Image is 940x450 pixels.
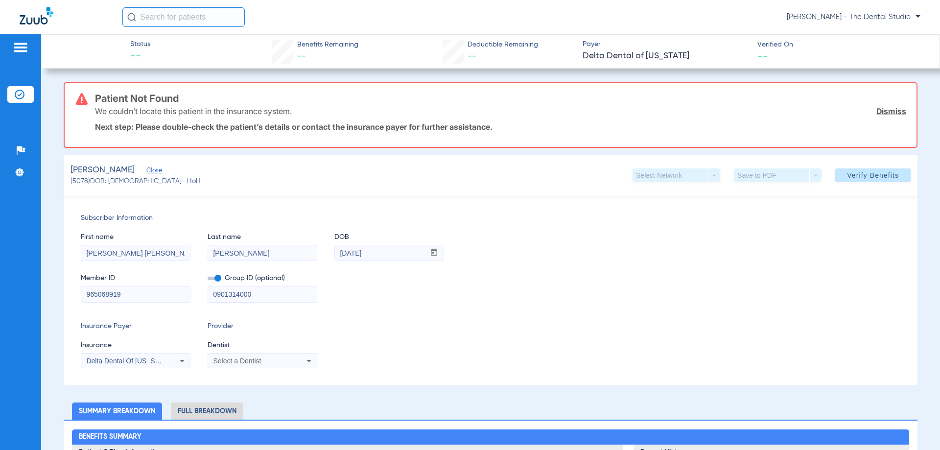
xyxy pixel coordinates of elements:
[208,273,317,284] span: Group ID (optional)
[70,176,201,187] span: (5078) DOB: [DEMOGRAPHIC_DATA] - HoH
[208,321,317,332] span: Provider
[835,168,911,182] button: Verify Benefits
[208,232,317,242] span: Last name
[146,167,155,176] span: Close
[847,171,899,179] span: Verify Benefits
[130,39,150,49] span: Status
[127,13,136,22] img: Search Icon
[81,273,190,284] span: Member ID
[130,50,150,64] span: --
[76,93,88,105] img: error-icon
[70,164,135,176] span: [PERSON_NAME]
[86,357,173,365] span: Delta Dental Of [US_STATE]
[72,429,909,445] h2: Benefits Summary
[13,42,28,53] img: hamburger-icon
[876,106,906,116] a: Dismiss
[95,122,906,132] p: Next step: Please double-check the patient’s details or contact the insurance payer for further a...
[213,357,261,365] span: Select a Dentist
[81,321,190,332] span: Insurance Payer
[583,39,749,49] span: Payer
[343,237,375,241] mat-label: mm / dd / yyyy
[297,52,306,61] span: --
[468,40,538,50] span: Deductible Remaining
[787,12,920,22] span: [PERSON_NAME] - The Dental Studio
[757,51,768,61] span: --
[583,50,749,62] span: Delta Dental of [US_STATE]
[95,94,906,103] h3: Patient Not Found
[95,106,292,116] p: We couldn’t locate this patient in the insurance system.
[334,232,444,242] span: DOB
[757,40,924,50] span: Verified On
[208,340,317,351] span: Dentist
[20,7,53,24] img: Zuub Logo
[72,403,162,420] li: Summary Breakdown
[81,213,900,223] span: Subscriber Information
[81,340,190,351] span: Insurance
[297,40,358,50] span: Benefits Remaining
[122,7,245,27] input: Search for patients
[424,245,444,261] button: Open calendar
[468,52,476,61] span: --
[171,403,243,420] li: Full Breakdown
[81,232,190,242] span: First name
